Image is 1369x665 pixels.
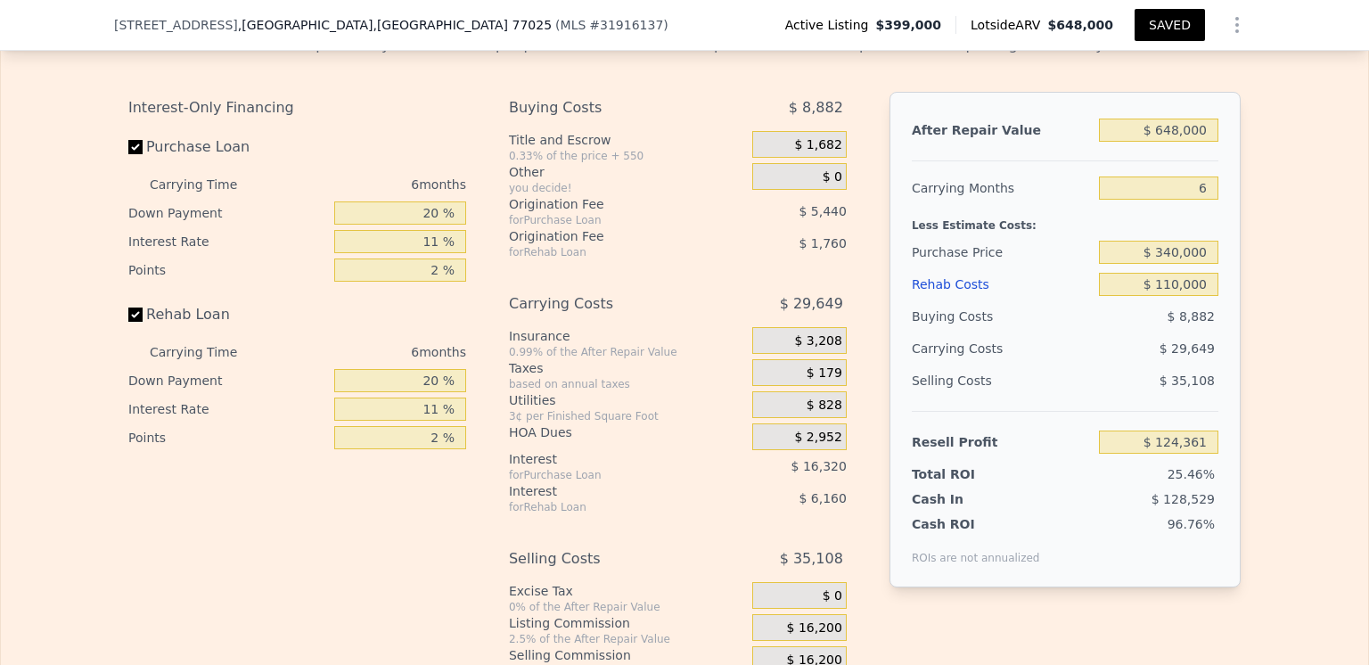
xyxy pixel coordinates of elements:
span: 96.76% [1168,517,1215,531]
div: for Rehab Loan [509,245,708,259]
span: $ 8,882 [789,92,843,124]
div: Carrying Time [150,338,266,366]
div: Rehab Costs [912,268,1092,300]
div: 0.99% of the After Repair Value [509,345,745,359]
span: $ 29,649 [780,288,843,320]
div: ( ) [555,16,668,34]
div: Buying Costs [509,92,708,124]
div: 3¢ per Finished Square Foot [509,409,745,423]
span: $ 16,320 [791,459,847,473]
div: ROIs are not annualized [912,533,1040,565]
div: Origination Fee [509,227,708,245]
span: $ 1,682 [794,137,841,153]
span: MLS [561,18,586,32]
span: # 31916137 [589,18,663,32]
div: Buying Costs [912,300,1092,332]
label: Rehab Loan [128,299,327,331]
div: Points [128,256,327,284]
span: $ 2,952 [794,430,841,446]
span: $ 0 [823,588,842,604]
div: Purchase Price [912,236,1092,268]
div: 6 months [273,338,466,366]
div: Listing Commission [509,614,745,632]
span: , [GEOGRAPHIC_DATA] 77025 [373,18,552,32]
div: Total ROI [912,465,1023,483]
div: Excise Tax [509,582,745,600]
div: 6 months [273,170,466,199]
span: $ 179 [807,365,842,382]
span: $ 128,529 [1152,492,1215,506]
div: you decide! [509,181,745,195]
div: Interest Rate [128,227,327,256]
div: Carrying Costs [912,332,1023,365]
span: $ 828 [807,398,842,414]
span: $ 1,760 [799,236,846,250]
span: $648,000 [1047,18,1113,32]
div: Points [128,423,327,452]
span: $ 8,882 [1168,309,1215,324]
div: Interest [509,450,708,468]
span: Lotside ARV [971,16,1047,34]
input: Purchase Loan [128,140,143,154]
span: 25.46% [1168,467,1215,481]
div: Carrying Months [912,172,1092,204]
span: $ 35,108 [780,543,843,575]
div: HOA Dues [509,423,745,441]
div: Down Payment [128,366,327,395]
div: Carrying Costs [509,288,708,320]
span: $ 16,200 [787,620,842,636]
div: Interest-Only Financing [128,92,466,124]
div: Less Estimate Costs: [912,204,1218,236]
span: $ 35,108 [1160,374,1215,388]
div: Origination Fee [509,195,708,213]
div: Cash In [912,490,1023,508]
span: $ 29,649 [1160,341,1215,356]
label: Purchase Loan [128,131,327,163]
span: Active Listing [785,16,876,34]
div: Resell Profit [912,426,1092,458]
div: Carrying Time [150,170,266,199]
div: for Purchase Loan [509,468,708,482]
div: Other [509,163,745,181]
span: $399,000 [876,16,942,34]
div: Title and Escrow [509,131,745,149]
div: 0% of the After Repair Value [509,600,745,614]
div: for Rehab Loan [509,500,708,514]
div: Selling Costs [912,365,1092,397]
div: 0.33% of the price + 550 [509,149,745,163]
span: [STREET_ADDRESS] [114,16,238,34]
div: Interest [509,482,708,500]
div: Cash ROI [912,515,1040,533]
div: based on annual taxes [509,377,745,391]
div: Interest Rate [128,395,327,423]
div: Utilities [509,391,745,409]
div: After Repair Value [912,114,1092,146]
div: Selling Costs [509,543,708,575]
div: Insurance [509,327,745,345]
div: Selling Commission [509,646,745,664]
button: Show Options [1219,7,1255,43]
div: Taxes [509,359,745,377]
span: $ 5,440 [799,204,846,218]
input: Rehab Loan [128,308,143,322]
button: SAVED [1135,9,1205,41]
div: for Purchase Loan [509,213,708,227]
div: Down Payment [128,199,327,227]
div: 2.5% of the After Repair Value [509,632,745,646]
span: , [GEOGRAPHIC_DATA] [238,16,552,34]
span: $ 6,160 [799,491,846,505]
span: $ 3,208 [794,333,841,349]
span: $ 0 [823,169,842,185]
